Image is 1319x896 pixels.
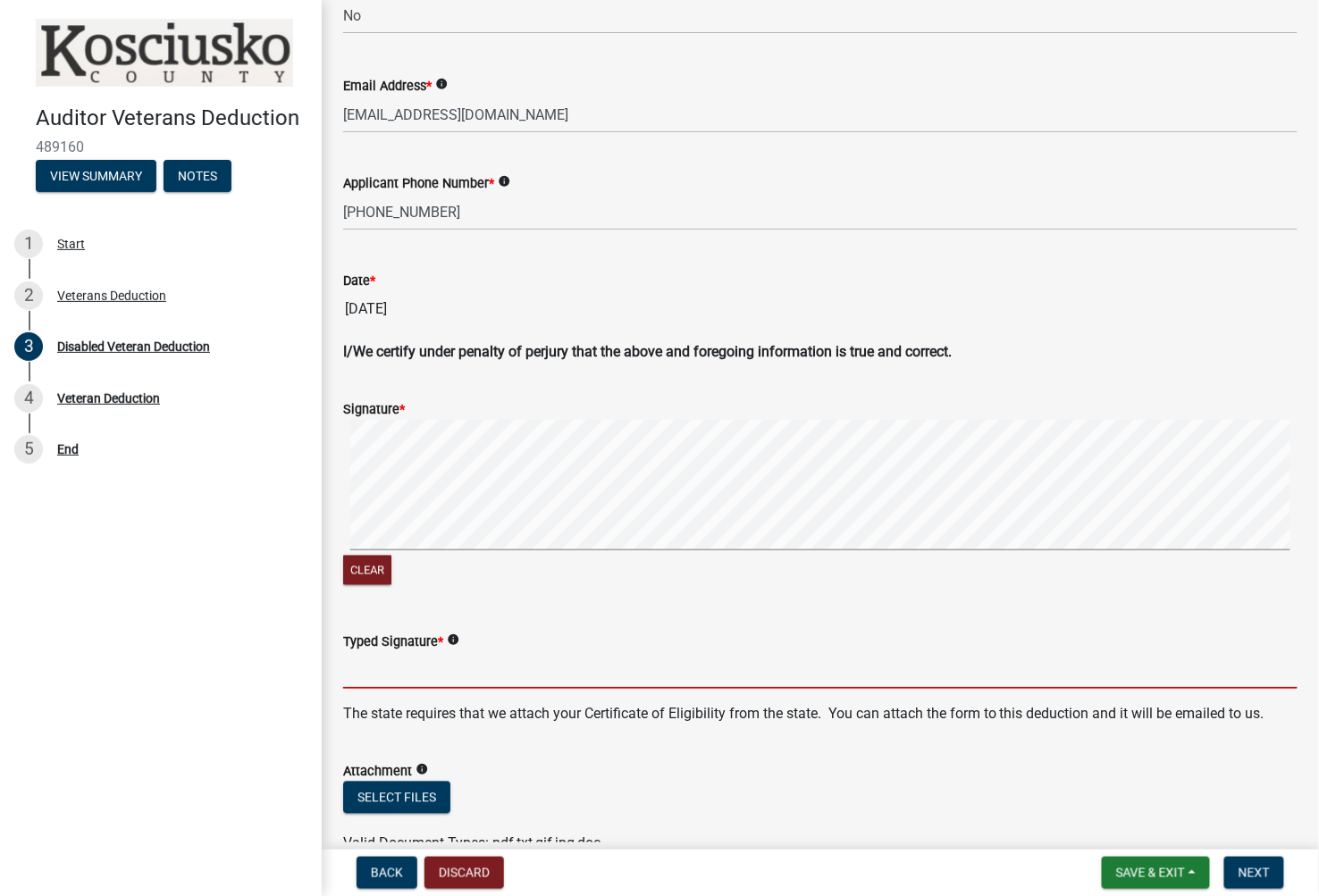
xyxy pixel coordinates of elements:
[343,834,601,851] span: Valid Document Types: pdf,txt,gif,jpg,doc
[343,80,432,93] label: Email Address
[371,866,403,880] span: Back
[36,19,293,87] img: Kosciusko County, Indiana
[343,766,412,778] label: Attachment
[343,782,450,814] button: Select files
[447,633,459,646] i: info
[1224,857,1284,889] button: Next
[424,857,504,889] button: Discard
[435,78,448,90] i: info
[1102,857,1210,889] button: Save & Exit
[343,636,443,649] label: Typed Signature
[36,105,307,131] h4: Auditor Veterans Deduction
[57,289,166,302] div: Veterans Deduction
[343,343,952,360] strong: I/We certify under penalty of perjury that the above and foregoing information is true and correct.
[416,763,428,775] i: info
[57,340,210,353] div: Disabled Veteran Deduction
[343,404,405,416] label: Signature
[36,138,286,155] span: 489160
[14,230,43,258] div: 1
[14,281,43,310] div: 2
[1239,866,1270,880] span: Next
[343,556,391,585] button: Clear
[164,160,231,192] button: Notes
[57,392,160,405] div: Veteran Deduction
[343,703,1298,724] p: The state requires that we attach your Certificate of Eligibility from the state. You can attach ...
[57,443,79,456] div: End
[36,170,156,184] wm-modal-confirm: Summary
[1116,866,1185,880] span: Save & Exit
[343,178,494,190] label: Applicant Phone Number
[357,857,417,889] button: Back
[36,160,156,192] button: View Summary
[57,238,85,250] div: Start
[14,384,43,413] div: 4
[498,175,510,188] i: info
[14,435,43,464] div: 5
[164,170,231,184] wm-modal-confirm: Notes
[343,275,375,288] label: Date
[14,332,43,361] div: 3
